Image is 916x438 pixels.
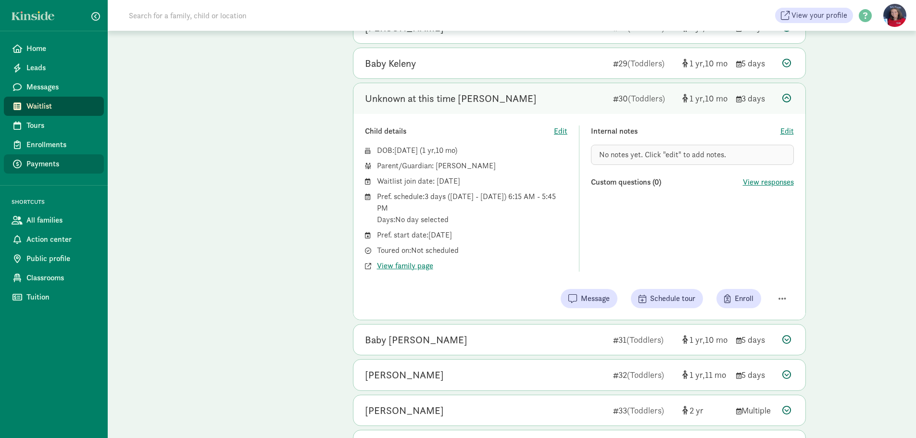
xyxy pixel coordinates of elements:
[377,175,568,187] div: Waitlist join date: [DATE]
[26,253,96,264] span: Public profile
[613,368,675,381] div: 32
[690,369,705,380] span: 1
[682,92,728,105] div: [object Object]
[26,62,96,74] span: Leads
[581,293,610,304] span: Message
[736,92,775,105] div: 3 days
[613,404,675,417] div: 33
[4,288,104,307] a: Tuition
[377,145,568,156] div: DOB: ( )
[627,405,664,416] span: (Toddlers)
[377,260,433,272] button: View family page
[743,176,794,188] button: View responses
[690,93,705,104] span: 1
[736,57,775,70] div: 5 days
[4,268,104,288] a: Classrooms
[436,145,455,155] span: 10
[682,404,728,417] div: [object Object]
[365,91,537,106] div: Unknown at this time Frisch
[561,289,617,308] button: Message
[26,272,96,284] span: Classrooms
[26,43,96,54] span: Home
[26,158,96,170] span: Payments
[4,58,104,77] a: Leads
[868,392,916,438] iframe: Chat Widget
[791,10,847,21] span: View your profile
[26,120,96,131] span: Tours
[4,154,104,174] a: Payments
[365,56,416,71] div: Baby Keleny
[775,8,853,23] a: View your profile
[123,6,393,25] input: Search for a family, child or location
[705,93,728,104] span: 10
[735,293,753,304] span: Enroll
[4,77,104,97] a: Messages
[377,245,568,256] div: Toured on: Not scheduled
[690,405,703,416] span: 2
[365,332,467,348] div: Baby Hosmer
[591,125,780,137] div: Internal notes
[394,145,418,155] span: [DATE]
[365,125,554,137] div: Child details
[650,293,695,304] span: Schedule tour
[613,92,675,105] div: 30
[4,116,104,135] a: Tours
[26,291,96,303] span: Tuition
[690,334,705,345] span: 1
[690,58,705,69] span: 1
[736,404,775,417] div: Multiple
[682,333,728,346] div: [object Object]
[682,368,728,381] div: [object Object]
[682,57,728,70] div: [object Object]
[716,289,761,308] button: Enroll
[4,230,104,249] a: Action center
[377,229,568,241] div: Pref. start date: [DATE]
[591,176,743,188] div: Custom questions (0)
[377,160,568,172] div: Parent/Guardian: [PERSON_NAME]
[705,58,728,69] span: 10
[26,214,96,226] span: All families
[780,125,794,137] button: Edit
[377,191,568,225] div: Pref. schedule: 3 days ([DATE] - [DATE]) 6:15 AM - 5:45 PM Days: No day selected
[627,369,664,380] span: (Toddlers)
[705,334,728,345] span: 10
[26,234,96,245] span: Action center
[628,93,665,104] span: (Toddlers)
[4,211,104,230] a: All families
[599,150,726,160] span: No notes yet. Click "edit" to add notes.
[4,39,104,58] a: Home
[631,289,703,308] button: Schedule tour
[26,100,96,112] span: Waitlist
[627,334,664,345] span: (Toddlers)
[554,125,567,137] button: Edit
[736,368,775,381] div: 5 days
[26,81,96,93] span: Messages
[4,249,104,268] a: Public profile
[4,135,104,154] a: Enrollments
[365,403,444,418] div: Thomas Aragon
[422,145,436,155] span: 1
[627,58,665,69] span: (Toddlers)
[365,367,444,383] div: Avish Goparaju
[613,57,675,70] div: 29
[705,369,726,380] span: 11
[4,97,104,116] a: Waitlist
[736,333,775,346] div: 5 days
[26,139,96,150] span: Enrollments
[613,333,675,346] div: 31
